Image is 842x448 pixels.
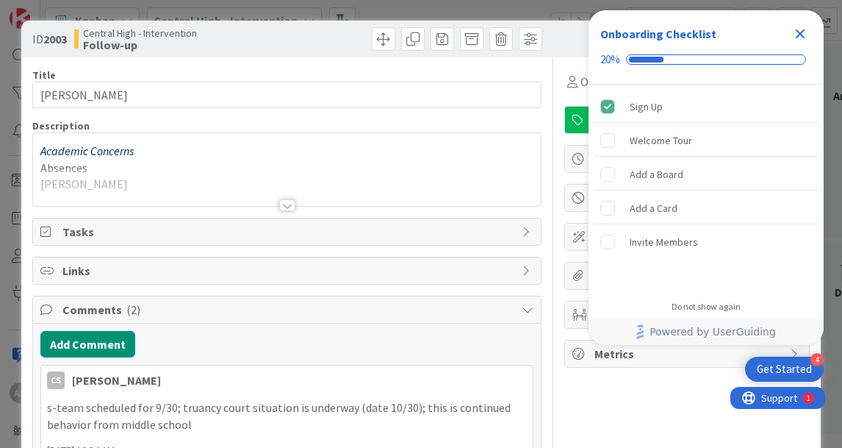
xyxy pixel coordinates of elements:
span: ( 2 ) [126,302,140,317]
div: CS [47,371,65,389]
span: Comments [62,301,515,319]
div: Welcome Tour [630,132,692,149]
p: s-team scheduled for 9/30; truancy court situation is underway (date 10/30); this is continued be... [47,399,528,433]
div: Footer [589,319,824,345]
span: Description [32,119,90,132]
b: Follow-up [83,39,197,51]
div: Add a Board [630,166,683,183]
span: Support [31,2,67,20]
label: Title [32,68,56,82]
div: 4 [810,353,824,366]
span: Powered by UserGuiding [650,323,776,341]
em: Academic Concerns [40,143,134,158]
div: Checklist progress: 20% [600,53,812,66]
div: Invite Members is incomplete. [594,226,818,258]
b: 2003 [43,32,67,46]
div: 20% [600,53,620,66]
div: Welcome Tour is incomplete. [594,124,818,157]
div: Add a Card is incomplete. [594,192,818,224]
input: type card name here... [32,82,542,108]
div: Invite Members [630,233,698,251]
span: Owner [580,73,613,90]
div: Close Checklist [788,22,812,46]
a: Powered by UserGuiding [596,319,816,345]
div: 1 [76,6,80,18]
div: Sign Up is complete. [594,90,818,123]
div: Sign Up [630,98,663,115]
div: [PERSON_NAME] [72,371,161,389]
div: Checklist Container [589,10,824,345]
div: Open Get Started checklist, remaining modules: 4 [745,357,824,382]
div: Do not show again [672,301,741,313]
p: Absences [40,160,534,177]
div: Get Started [757,362,812,377]
span: ID [32,30,67,48]
span: Metrics [594,345,782,363]
div: Add a Board is incomplete. [594,158,818,191]
div: Add a Card [630,199,677,217]
div: Onboarding Checklist [600,25,716,43]
button: Add Comment [40,331,135,358]
span: Tasks [62,223,515,241]
span: Links [62,262,515,280]
span: Central High - Intervention [83,27,197,39]
div: Checklist items [589,85,824,291]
